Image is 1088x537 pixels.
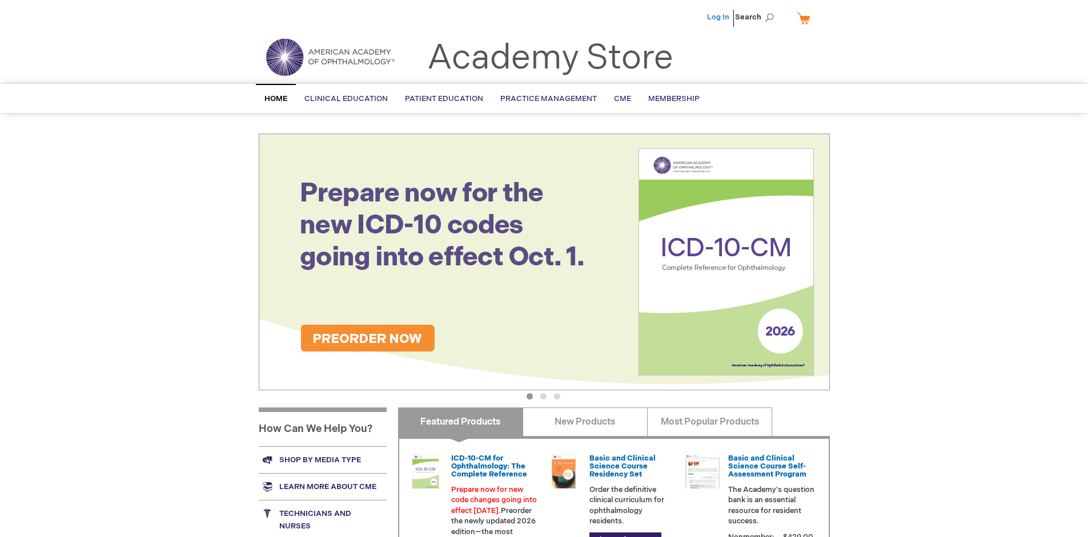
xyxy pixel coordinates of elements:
[259,473,387,500] a: Learn more about CME
[707,13,729,22] a: Log In
[527,393,533,399] button: 1 of 3
[408,454,443,488] img: 0120008u_42.png
[500,94,597,103] span: Practice Management
[259,446,387,473] a: Shop by media type
[523,407,648,436] a: New Products
[589,454,656,479] a: Basic and Clinical Science Course Residency Set
[685,454,720,488] img: bcscself_20.jpg
[259,407,387,446] h1: How Can We Help You?
[614,94,631,103] span: CME
[304,94,388,103] span: Clinical Education
[405,94,483,103] span: Patient Education
[728,454,806,479] a: Basic and Clinical Science Course Self-Assessment Program
[451,454,527,479] a: ICD-10-CM for Ophthalmology: The Complete Reference
[540,393,547,399] button: 2 of 3
[264,94,287,103] span: Home
[398,407,523,436] a: Featured Products
[554,393,560,399] button: 3 of 3
[589,484,676,527] p: Order the definitive clinical curriculum for ophthalmology residents.
[735,6,778,29] span: Search
[728,484,815,527] p: The Academy's question bank is an essential resource for resident success.
[648,94,700,103] span: Membership
[647,407,772,436] a: Most Popular Products
[451,485,537,515] font: Prepare now for new code changes going into effect [DATE].
[427,38,673,79] a: Academy Store
[547,454,581,488] img: 02850963u_47.png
